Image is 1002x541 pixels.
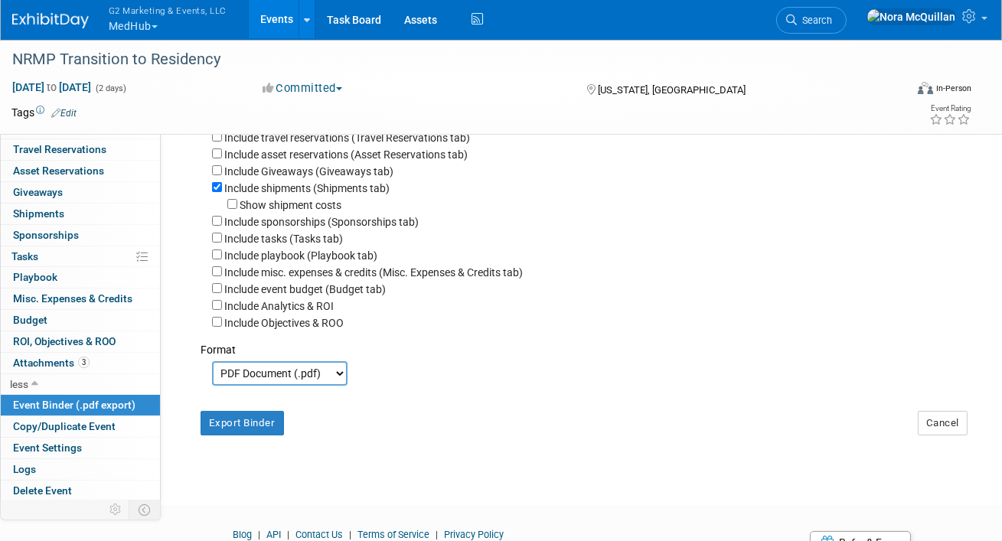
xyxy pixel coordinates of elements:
[1,374,160,395] a: less
[445,529,504,540] a: Privacy Policy
[929,105,971,112] div: Event Rating
[224,266,523,279] label: Include misc. expenses & credits (Misc. Expenses & Credits tab)
[1,139,160,160] a: Travel Reservations
[1,267,160,288] a: Playbook
[51,108,77,119] a: Edit
[13,165,104,177] span: Asset Reservations
[598,84,746,96] span: [US_STATE], [GEOGRAPHIC_DATA]
[284,529,294,540] span: |
[13,420,116,432] span: Copy/Duplicate Event
[94,83,126,93] span: (2 days)
[13,442,82,454] span: Event Settings
[1,225,160,246] a: Sponsorships
[78,357,90,368] span: 3
[103,500,129,520] td: Personalize Event Tab Strip
[1,416,160,437] a: Copy/Duplicate Event
[1,310,160,331] a: Budget
[1,182,160,203] a: Giveaways
[240,199,341,211] label: Show shipment costs
[1,481,160,501] a: Delete Event
[1,438,160,458] a: Event Settings
[129,500,161,520] td: Toggle Event Tabs
[1,353,160,373] a: Attachments3
[224,148,468,161] label: Include asset reservations (Asset Reservations tab)
[1,288,160,309] a: Misc. Expenses & Credits
[10,378,28,390] span: less
[13,314,47,326] span: Budget
[224,165,393,178] label: Include Giveaways (Giveaways tab)
[201,411,284,435] button: Export Binder
[109,2,227,18] span: G2 Marketing & Events, LLC
[7,46,889,73] div: NRMP Transition to Residency
[13,143,106,155] span: Travel Reservations
[432,529,442,540] span: |
[233,529,253,540] a: Blog
[1,204,160,224] a: Shipments
[13,229,79,241] span: Sponsorships
[224,283,386,295] label: Include event budget (Budget tab)
[13,357,90,369] span: Attachments
[224,216,419,228] label: Include sponsorships (Sponsorships tab)
[224,182,390,194] label: Include shipments (Shipments tab)
[346,529,356,540] span: |
[13,399,135,411] span: Event Binder (.pdf export)
[797,15,832,26] span: Search
[201,331,960,357] div: Format
[918,411,968,435] button: Cancel
[13,186,63,198] span: Giveaways
[296,529,344,540] a: Contact Us
[867,8,956,25] img: Nora McQuillan
[1,331,160,352] a: ROI, Objectives & ROO
[255,529,265,540] span: |
[224,249,377,262] label: Include playbook (Playbook tab)
[267,529,282,540] a: API
[257,80,348,96] button: Committed
[1,161,160,181] a: Asset Reservations
[224,233,343,245] label: Include tasks (Tasks tab)
[11,250,38,262] span: Tasks
[13,335,116,347] span: ROI, Objectives & ROO
[224,132,470,144] label: Include travel reservations (Travel Reservations tab)
[13,271,57,283] span: Playbook
[12,13,89,28] img: ExhibitDay
[1,395,160,416] a: Event Binder (.pdf export)
[11,105,77,120] td: Tags
[1,246,160,267] a: Tasks
[224,300,334,312] label: Include Analytics & ROI
[11,80,92,94] span: [DATE] [DATE]
[13,207,64,220] span: Shipments
[831,80,971,103] div: Event Format
[13,463,36,475] span: Logs
[13,292,132,305] span: Misc. Expenses & Credits
[44,81,59,93] span: to
[918,82,933,94] img: Format-Inperson.png
[776,7,847,34] a: Search
[224,317,344,329] label: Include Objectives & ROO
[13,484,72,497] span: Delete Event
[935,83,971,94] div: In-Person
[358,529,430,540] a: Terms of Service
[1,459,160,480] a: Logs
